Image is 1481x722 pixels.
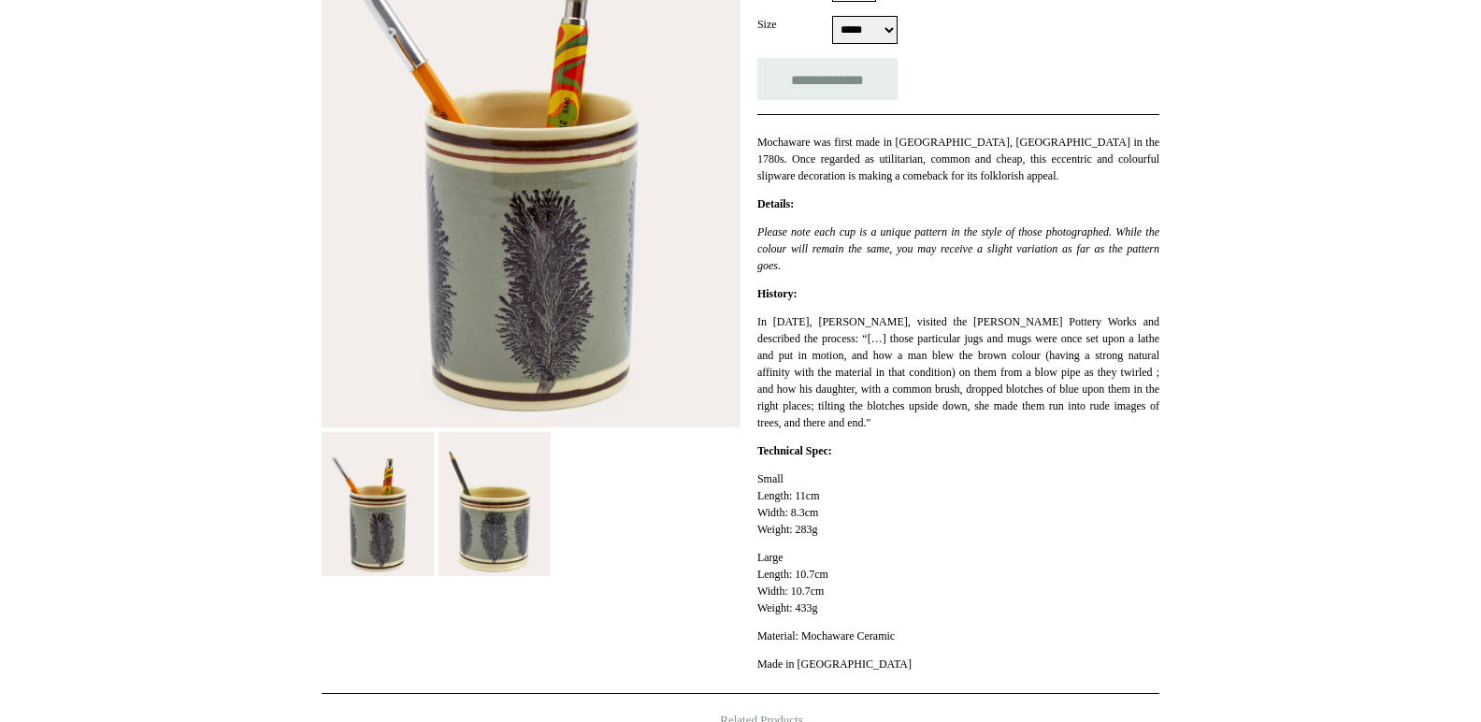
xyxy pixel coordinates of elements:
label: Size [757,16,832,33]
img: Duck Egg Mochaware Ceramic Pen Pot, 'Seaweed' [439,432,551,576]
strong: Details: [757,197,794,210]
strong: History: [757,287,798,300]
img: Duck Egg Mochaware Ceramic Pen Pot, 'Seaweed' [322,432,434,576]
strong: Technical Spec: [757,444,832,457]
p: Material: Mochaware Ceramic [757,628,1159,644]
p: Small Length: 11cm Width: 8.3cm Weight: 283g [757,470,1159,538]
p: Mochaware was first made in [GEOGRAPHIC_DATA], [GEOGRAPHIC_DATA] in the 1780s. Once regarded as u... [757,134,1159,184]
p: Large Length: 10.7cm Width: 10.7cm Weight: 433g [757,549,1159,616]
p: In [DATE], [PERSON_NAME], visited the [PERSON_NAME] Pottery Works and described the process: “[…]... [757,313,1159,431]
em: Please note each cup is a unique pattern in the style of those photographed. While the colour wil... [757,225,1159,272]
p: Made in [GEOGRAPHIC_DATA] [757,656,1159,672]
